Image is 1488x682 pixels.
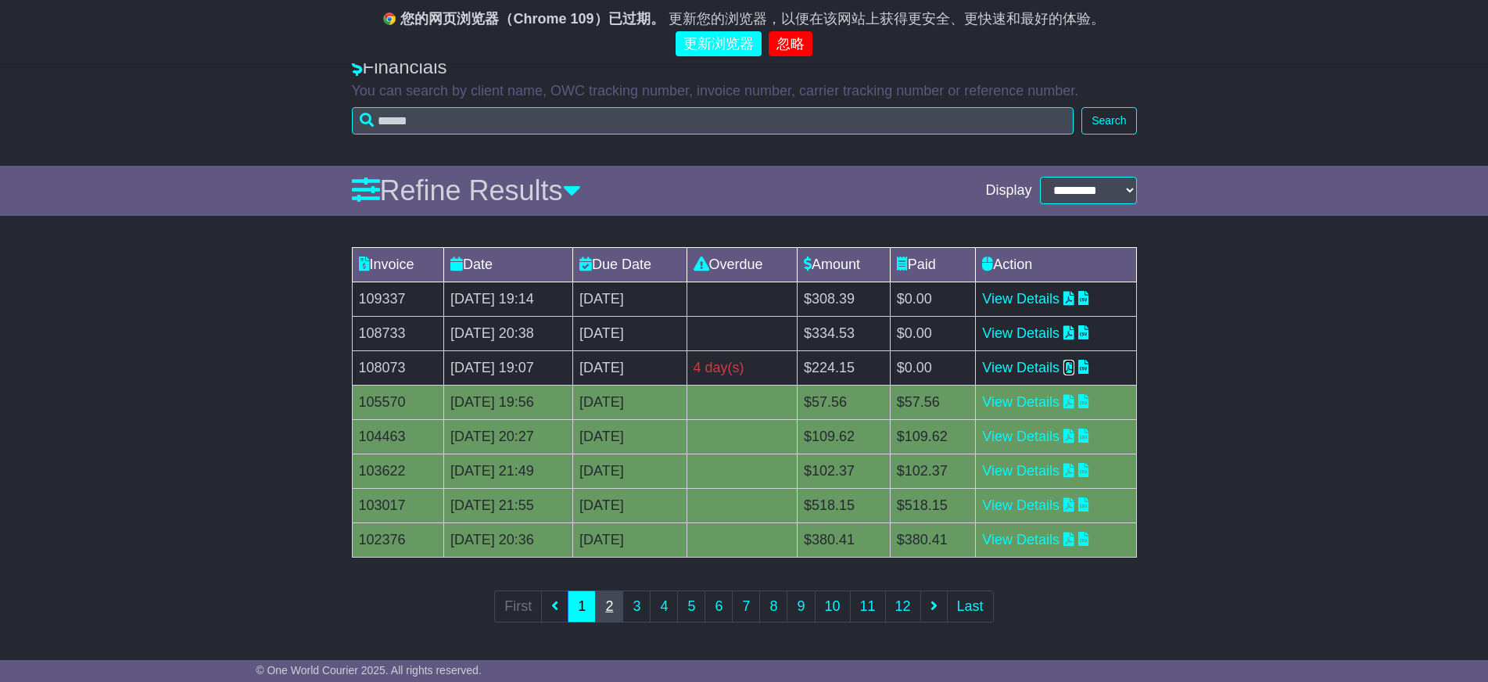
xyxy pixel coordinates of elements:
[982,291,1060,307] a: View Details
[985,182,1031,199] span: Display
[573,350,687,385] td: [DATE]
[573,419,687,454] td: [DATE]
[890,454,976,488] td: $102.37
[982,325,1060,341] a: View Details
[352,316,443,350] td: 108733
[443,316,572,350] td: [DATE] 20:38
[798,247,891,282] td: Amount
[352,522,443,557] td: 102376
[890,247,976,282] td: Paid
[352,83,1137,100] p: You can search by client name, OWC tracking number, invoice number, carrier tracking number or re...
[573,488,687,522] td: [DATE]
[256,664,482,677] span: © One World Courier 2025. All rights reserved.
[443,282,572,316] td: [DATE] 19:14
[352,419,443,454] td: 104463
[798,316,891,350] td: $334.53
[982,497,1060,513] a: View Details
[443,350,572,385] td: [DATE] 19:07
[443,522,572,557] td: [DATE] 20:36
[352,56,1137,79] div: Financials
[798,488,891,522] td: $518.15
[982,394,1060,410] a: View Details
[443,419,572,454] td: [DATE] 20:27
[573,522,687,557] td: [DATE]
[443,488,572,522] td: [DATE] 21:55
[568,590,596,623] a: 1
[400,11,664,27] b: 您的网页浏览器（Chrome 109）已过期。
[573,247,687,282] td: Due Date
[573,316,687,350] td: [DATE]
[443,454,572,488] td: [DATE] 21:49
[676,31,762,57] a: 更新浏览器
[352,385,443,419] td: 105570
[687,247,797,282] td: Overdue
[890,316,976,350] td: $0.00
[677,590,705,623] a: 5
[798,350,891,385] td: $224.15
[798,385,891,419] td: $57.56
[573,282,687,316] td: [DATE]
[890,522,976,557] td: $380.41
[573,385,687,419] td: [DATE]
[352,282,443,316] td: 109337
[443,247,572,282] td: Date
[850,590,886,623] a: 11
[732,590,760,623] a: 7
[885,590,921,623] a: 12
[798,454,891,488] td: $102.37
[815,590,851,623] a: 10
[976,247,1136,282] td: Action
[890,282,976,316] td: $0.00
[890,419,976,454] td: $109.62
[352,247,443,282] td: Invoice
[787,590,815,623] a: 9
[669,11,1105,27] span: 更新您的浏览器，以便在该网站上获得更安全、更快速和最好的体验。
[982,360,1060,375] a: View Details
[798,522,891,557] td: $380.41
[759,590,787,623] a: 8
[982,429,1060,444] a: View Details
[650,590,678,623] a: 4
[622,590,651,623] a: 3
[352,454,443,488] td: 103622
[947,590,994,623] a: Last
[890,385,976,419] td: $57.56
[352,488,443,522] td: 103017
[352,350,443,385] td: 108073
[982,463,1060,479] a: View Details
[890,350,976,385] td: $0.00
[694,357,791,379] div: 4 day(s)
[798,282,891,316] td: $308.39
[352,174,581,206] a: Refine Results
[890,488,976,522] td: $518.15
[595,590,623,623] a: 2
[982,532,1060,547] a: View Details
[798,419,891,454] td: $109.62
[1081,107,1136,135] button: Search
[573,454,687,488] td: [DATE]
[769,31,812,57] a: 忽略
[443,385,572,419] td: [DATE] 19:56
[705,590,733,623] a: 6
